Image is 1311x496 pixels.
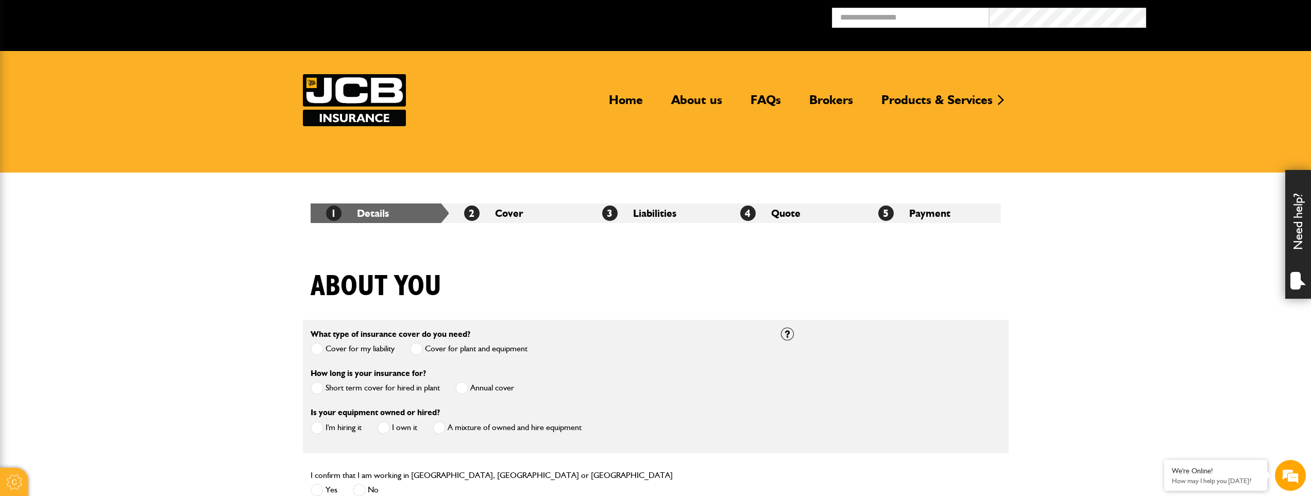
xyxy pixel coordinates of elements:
label: Cover for my liability [311,343,395,355]
label: I own it [377,421,417,434]
div: Need help? [1285,170,1311,299]
label: I'm hiring it [311,421,362,434]
a: FAQs [743,92,789,116]
a: About us [663,92,730,116]
div: We're Online! [1172,467,1259,475]
li: Cover [449,203,587,223]
label: Is your equipment owned or hired? [311,408,440,417]
label: How long is your insurance for? [311,369,426,378]
label: A mixture of owned and hire equipment [433,421,582,434]
a: JCB Insurance Services [303,74,406,126]
span: 5 [878,206,894,221]
a: Home [601,92,651,116]
a: Products & Services [874,92,1000,116]
button: Broker Login [1146,8,1303,24]
li: Details [311,203,449,223]
span: 2 [464,206,480,221]
p: How may I help you today? [1172,477,1259,485]
li: Quote [725,203,863,223]
img: JCB Insurance Services logo [303,74,406,126]
label: Annual cover [455,382,514,395]
label: Cover for plant and equipment [410,343,527,355]
label: I confirm that I am working in [GEOGRAPHIC_DATA], [GEOGRAPHIC_DATA] or [GEOGRAPHIC_DATA] [311,471,673,480]
li: Liabilities [587,203,725,223]
span: 4 [740,206,756,221]
h1: About you [311,269,441,304]
label: Short term cover for hired in plant [311,382,440,395]
label: What type of insurance cover do you need? [311,330,470,338]
span: 3 [602,206,618,221]
li: Payment [863,203,1001,223]
a: Brokers [802,92,861,116]
span: 1 [326,206,342,221]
